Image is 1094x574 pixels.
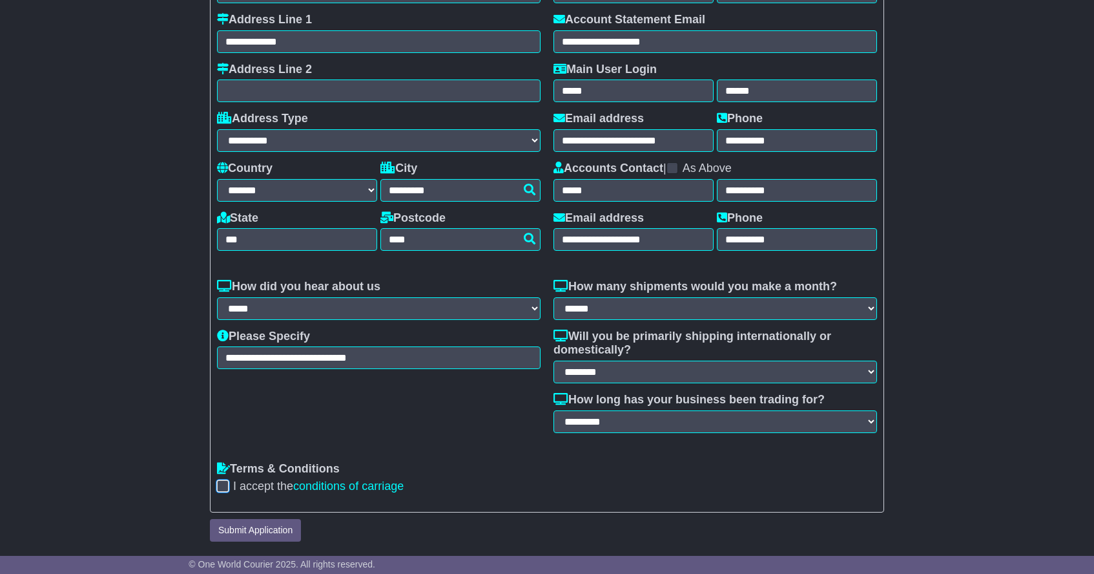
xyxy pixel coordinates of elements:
[217,162,273,176] label: Country
[217,63,312,77] label: Address Line 2
[233,480,404,494] label: I accept the
[553,393,825,407] label: How long has your business been trading for?
[553,162,663,176] label: Accounts Contact
[553,112,644,126] label: Email address
[217,280,380,294] label: How did you hear about us
[217,112,308,126] label: Address Type
[217,211,258,226] label: State
[217,330,310,344] label: Please Specify
[293,480,404,493] a: conditions of carriage
[683,162,732,176] label: As Above
[217,13,312,27] label: Address Line 1
[189,559,375,569] span: © One World Courier 2025. All rights reserved.
[380,162,417,176] label: City
[553,162,877,179] div: |
[210,519,301,542] button: Submit Application
[553,211,644,226] label: Email address
[717,112,763,126] label: Phone
[380,211,446,226] label: Postcode
[553,280,837,294] label: How many shipments would you make a month?
[217,462,340,476] label: Terms & Conditions
[553,63,657,77] label: Main User Login
[717,211,763,226] label: Phone
[553,330,877,357] label: Will you be primarily shipping internationally or domestically?
[553,13,705,27] label: Account Statement Email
